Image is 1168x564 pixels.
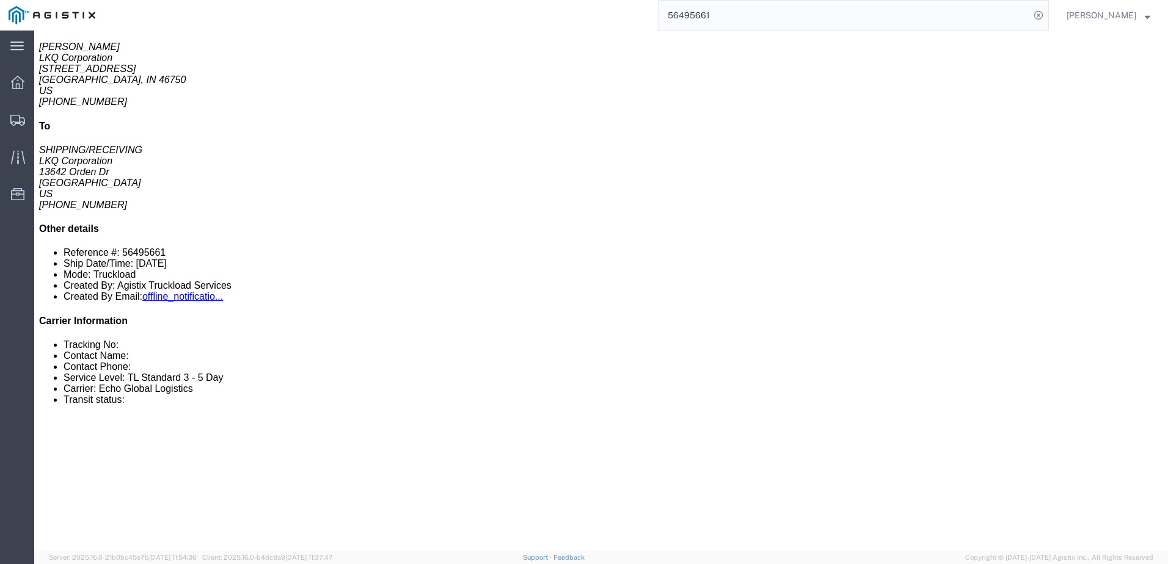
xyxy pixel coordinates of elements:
button: [PERSON_NAME] [1066,8,1151,23]
img: logo [9,6,95,24]
input: Search for shipment number, reference number [659,1,1030,30]
span: [DATE] 11:37:47 [285,554,333,561]
span: Client: 2025.16.0-b4dc8a9 [202,554,333,561]
span: Copyright © [DATE]-[DATE] Agistix Inc., All Rights Reserved [965,552,1153,563]
a: Feedback [553,554,585,561]
span: Server: 2025.16.0-21b0bc45e7b [49,554,197,561]
iframe: FS Legacy Container [34,31,1168,551]
span: Nathan Seeley [1067,9,1136,22]
a: Support [523,554,553,561]
span: [DATE] 11:54:36 [149,554,197,561]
